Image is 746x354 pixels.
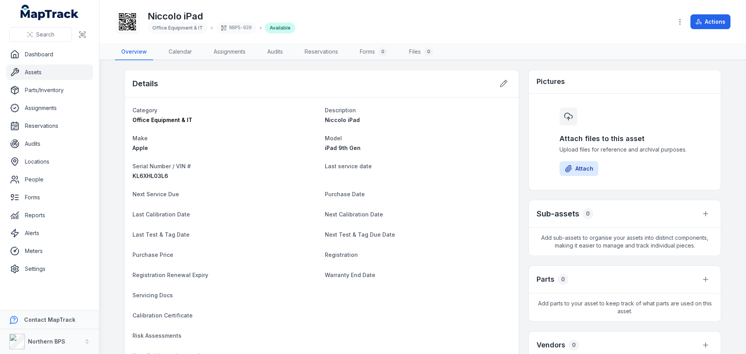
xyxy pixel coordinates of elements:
[298,44,344,60] a: Reservations
[559,161,598,176] button: Attach
[207,44,252,60] a: Assignments
[6,118,93,134] a: Reservations
[325,145,361,151] span: iPad 9th Gen
[424,47,433,56] div: 0
[216,23,256,33] div: NBPS-020
[6,82,93,98] a: Parts/Inventory
[6,65,93,80] a: Assets
[132,145,148,151] span: Apple
[132,117,192,123] span: Office Equipment & IT
[325,251,358,258] span: Registration
[21,5,79,20] a: MapTrack
[325,191,365,197] span: Purchase Date
[132,211,190,218] span: Last Calibration Date
[325,135,342,141] span: Model
[325,117,360,123] span: Niccolo iPad
[325,211,383,218] span: Next Calibration Date
[132,107,157,113] span: Category
[148,10,295,23] h1: Niccolo iPad
[558,274,568,285] div: 0
[559,146,690,153] span: Upload files for reference and archival purposes.
[325,272,375,278] span: Warranty End Date
[6,172,93,187] a: People
[568,340,579,351] div: 0
[115,44,153,60] a: Overview
[403,44,439,60] a: Files0
[529,293,721,321] span: Add parts to your asset to keep track of what parts are used on this asset.
[6,136,93,152] a: Audits
[537,340,565,351] h3: Vendors
[132,272,208,278] span: Registration Renewal Expiry
[325,231,395,238] span: Next Test & Tag Due Date
[6,243,93,259] a: Meters
[152,25,203,31] span: Office Equipment & IT
[354,44,394,60] a: Forms0
[24,316,75,323] strong: Contact MapTrack
[6,225,93,241] a: Alerts
[378,47,387,56] div: 0
[132,292,173,298] span: Servicing Docs
[132,191,179,197] span: Next Service Due
[261,44,289,60] a: Audits
[132,251,173,258] span: Purchase Price
[537,76,565,87] h3: Pictures
[6,208,93,223] a: Reports
[9,27,72,42] button: Search
[162,44,198,60] a: Calendar
[6,190,93,205] a: Forms
[559,133,690,144] h3: Attach files to this asset
[537,274,554,285] h3: Parts
[6,261,93,277] a: Settings
[132,78,158,89] h2: Details
[265,23,295,33] div: Available
[325,163,372,169] span: Last service date
[582,208,593,219] div: 0
[132,173,168,179] span: KL6XHL03L6
[132,332,181,339] span: Risk Assessments
[690,14,730,29] button: Actions
[325,107,356,113] span: Description
[132,231,190,238] span: Last Test & Tag Date
[36,31,54,38] span: Search
[132,163,191,169] span: Serial Number / VIN #
[28,338,65,345] strong: Northern BPS
[6,100,93,116] a: Assignments
[132,312,193,319] span: Calibration Certificate
[6,47,93,62] a: Dashboard
[529,228,721,256] span: Add sub-assets to organise your assets into distinct components, making it easier to manage and t...
[6,154,93,169] a: Locations
[537,208,579,219] h2: Sub-assets
[132,135,148,141] span: Make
